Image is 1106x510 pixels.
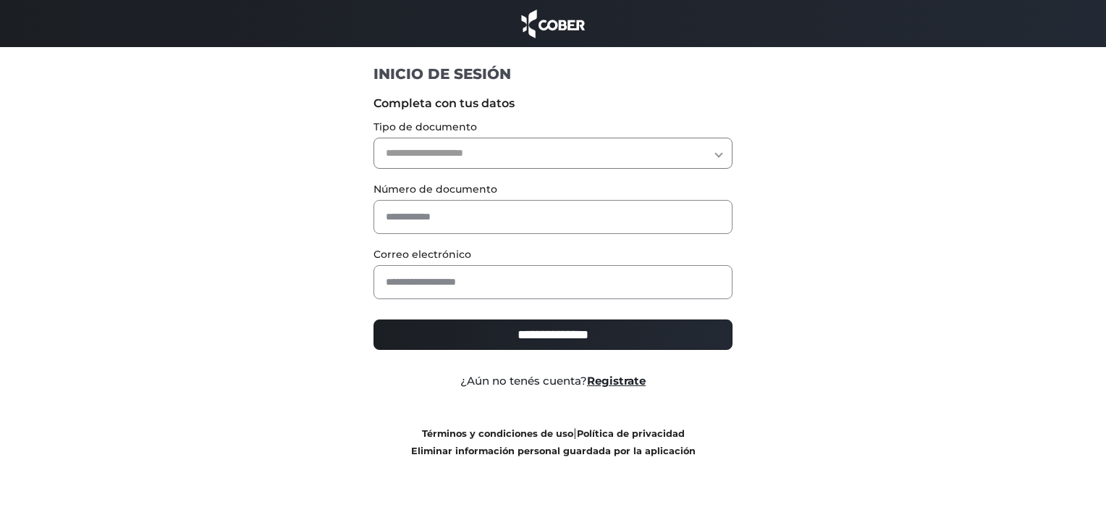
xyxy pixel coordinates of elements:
[373,182,733,197] label: Número de documento
[373,95,733,112] label: Completa con tus datos
[373,120,733,135] label: Tipo de documento
[363,425,744,459] div: |
[422,428,573,439] a: Términos y condiciones de uso
[518,7,588,40] img: cober_marca.png
[363,373,744,390] div: ¿Aún no tenés cuenta?
[411,446,696,456] a: Eliminar información personal guardada por la aplicación
[373,64,733,83] h1: INICIO DE SESIÓN
[577,428,685,439] a: Política de privacidad
[373,247,733,262] label: Correo electrónico
[587,374,646,388] a: Registrate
